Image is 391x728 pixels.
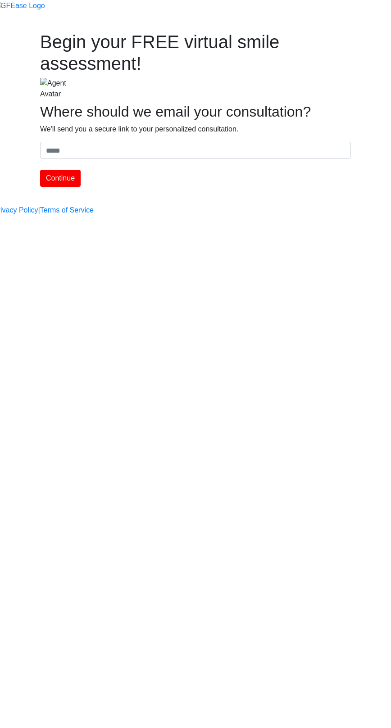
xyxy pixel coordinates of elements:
[40,124,351,135] p: We'll send you a secure link to your personalized consultation.
[38,205,40,216] a: |
[40,205,94,216] a: Terms of Service
[40,103,351,120] h2: Where should we email your consultation?
[40,170,81,187] button: Continue
[40,31,351,74] h1: Begin your FREE virtual smile assessment!
[40,78,81,99] img: Agent Avatar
